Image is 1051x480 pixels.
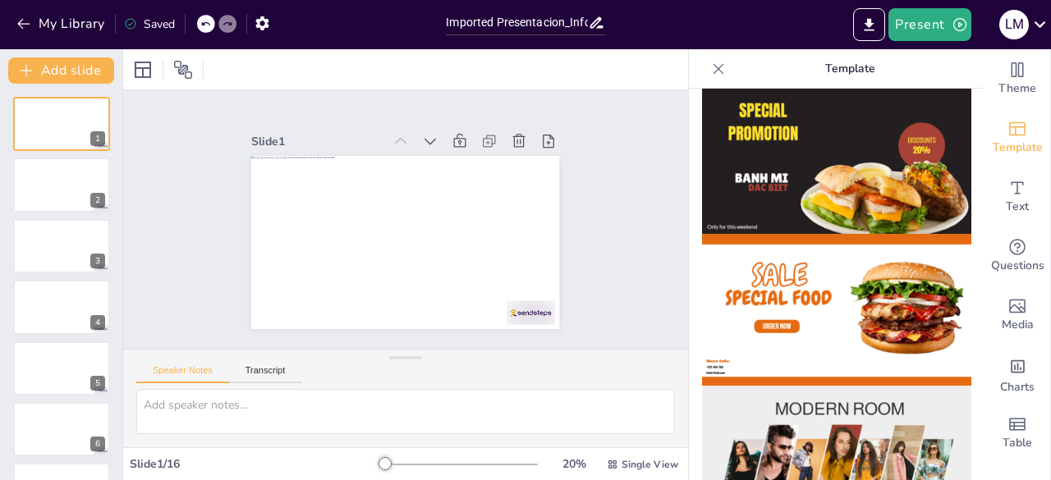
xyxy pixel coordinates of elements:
[136,365,229,383] button: Speaker Notes
[124,16,175,32] div: Saved
[993,139,1043,157] span: Template
[999,10,1029,39] div: L M
[13,341,110,395] div: 5
[8,57,114,84] button: Add slide
[13,158,110,212] div: 2
[984,226,1050,286] div: Get real-time input from your audience
[702,234,971,386] img: thumb-2.png
[1000,378,1035,396] span: Charts
[984,108,1050,167] div: Add ready made slides
[13,219,110,273] div: 3
[13,402,110,456] div: 6
[1003,434,1032,452] span: Table
[984,286,1050,345] div: Add images, graphics, shapes or video
[622,458,678,471] span: Single View
[984,404,1050,463] div: Add a table
[90,437,105,451] div: 6
[853,8,885,41] button: Export to PowerPoint
[984,167,1050,226] div: Add text boxes
[991,257,1044,275] span: Questions
[12,11,112,37] button: My Library
[355,48,454,155] div: Slide 1
[888,8,971,41] button: Present
[998,80,1036,98] span: Theme
[554,456,594,472] div: 20 %
[984,49,1050,108] div: Change the overall theme
[90,131,105,146] div: 1
[173,60,193,80] span: Position
[13,97,110,151] div: 1
[130,57,156,83] div: Layout
[702,82,971,234] img: thumb-1.png
[130,456,380,472] div: Slide 1 / 16
[13,280,110,334] div: 4
[90,315,105,330] div: 4
[90,376,105,391] div: 5
[1006,198,1029,216] span: Text
[1002,316,1034,334] span: Media
[732,49,968,89] p: Template
[90,193,105,208] div: 2
[999,8,1029,41] button: L M
[90,254,105,268] div: 3
[229,365,302,383] button: Transcript
[984,345,1050,404] div: Add charts and graphs
[446,11,587,34] input: Insert title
